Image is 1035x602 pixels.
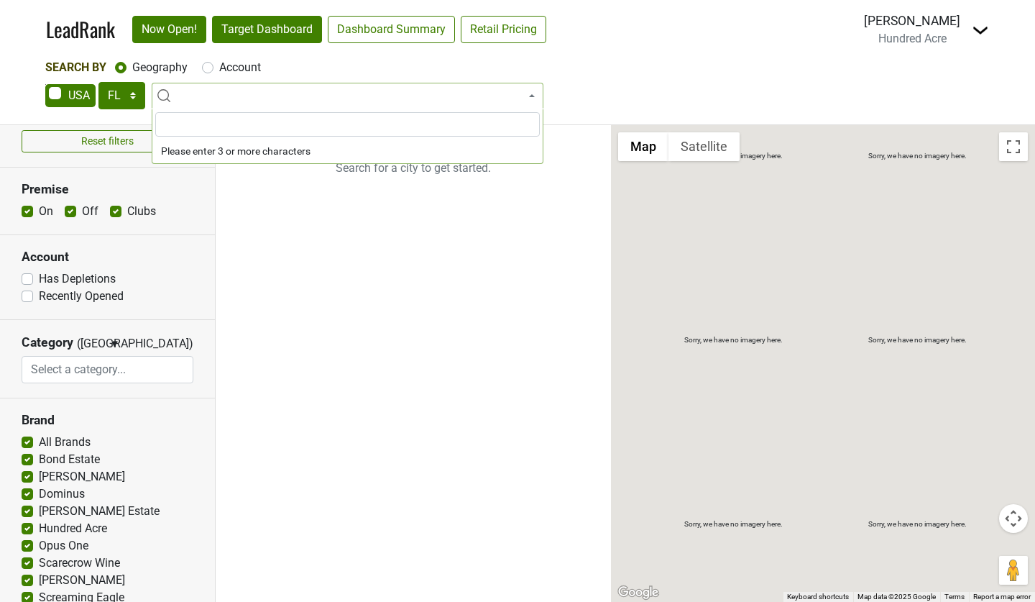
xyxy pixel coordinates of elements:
li: Please enter 3 or more characters [152,140,543,163]
button: Drag Pegman onto the map to open Street View [999,556,1028,585]
label: Has Depletions [39,270,116,288]
a: Report a map error [973,593,1031,601]
label: Hundred Acre [39,520,107,537]
a: Retail Pricing [461,16,546,43]
label: Geography [132,59,188,76]
label: Scarecrow Wine [39,555,120,572]
label: All Brands [39,434,91,451]
label: [PERSON_NAME] Estate [39,503,160,520]
input: Select a category... [22,356,193,383]
span: ▼ [109,337,120,350]
a: Open this area in Google Maps (opens a new window) [615,583,662,602]
h3: Premise [22,182,193,197]
a: Dashboard Summary [328,16,455,43]
a: Now Open! [132,16,206,43]
button: Keyboard shortcuts [787,592,849,602]
button: Reset filters [22,130,193,152]
a: LeadRank [46,14,115,45]
a: Target Dashboard [212,16,322,43]
label: Bond Estate [39,451,100,468]
label: Opus One [39,537,88,555]
span: Search By [45,60,106,74]
img: Google [615,583,662,602]
button: Toggle fullscreen view [999,132,1028,161]
p: Search for a city to get started. [216,125,611,211]
label: On [39,203,53,220]
label: Clubs [127,203,156,220]
h3: Account [22,250,193,265]
button: Map camera controls [999,504,1028,533]
label: Recently Opened [39,288,124,305]
label: Dominus [39,485,85,503]
label: [PERSON_NAME] [39,572,125,589]
a: Terms (opens in new tab) [944,593,965,601]
label: Off [82,203,98,220]
div: [PERSON_NAME] [864,12,960,30]
span: ([GEOGRAPHIC_DATA]) [77,335,106,356]
span: Map data ©2025 Google [857,593,936,601]
h3: Category [22,335,73,350]
label: [PERSON_NAME] [39,468,125,485]
h3: Brand [22,413,193,428]
button: Show satellite imagery [668,132,740,161]
img: Dropdown Menu [972,22,989,39]
button: Show street map [618,132,668,161]
label: Account [219,59,261,76]
span: Hundred Acre [878,32,947,45]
